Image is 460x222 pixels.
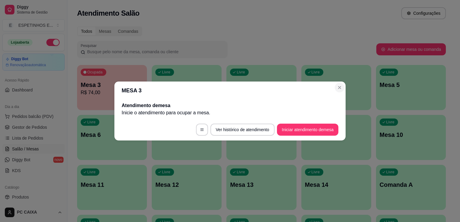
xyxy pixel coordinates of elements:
[122,109,338,116] p: Inicie o atendimento para ocupar a mesa .
[210,124,275,136] button: Ver histórico de atendimento
[122,102,338,109] h2: Atendimento de mesa
[277,124,338,136] button: Iniciar atendimento demesa
[335,83,344,92] button: Close
[114,82,346,100] header: MESA 3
